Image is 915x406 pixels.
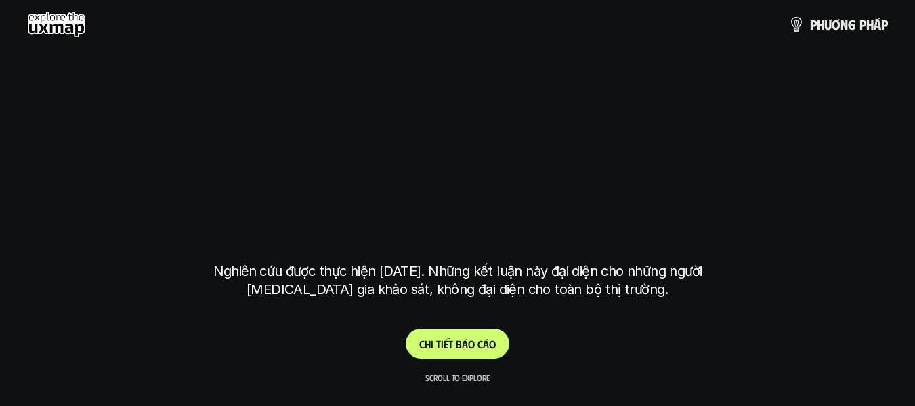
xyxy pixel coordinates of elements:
[824,17,832,32] span: ư
[462,338,468,350] span: á
[788,11,888,38] a: phươngpháp
[810,17,817,32] span: p
[817,17,824,32] span: h
[832,17,840,32] span: ơ
[419,338,425,350] span: C
[848,17,856,32] span: g
[866,17,874,32] span: h
[406,329,509,359] a: Chitiếtbáocáo
[425,373,490,382] p: Scroll to explore
[477,338,483,350] span: c
[204,262,712,299] p: Nghiên cứu được thực hiện [DATE]. Những kết luận này đại diện cho những người [MEDICAL_DATA] gia ...
[444,338,448,350] span: ế
[456,338,462,350] span: b
[448,338,453,350] span: t
[468,338,475,350] span: o
[425,338,431,350] span: h
[859,17,866,32] span: p
[411,46,514,62] h6: Kết quả nghiên cứu
[881,17,888,32] span: p
[431,338,433,350] span: i
[441,338,444,350] span: i
[874,17,881,32] span: á
[483,338,489,350] span: á
[211,71,705,128] h1: phạm vi công việc của
[436,338,441,350] span: t
[840,17,848,32] span: n
[489,338,496,350] span: o
[216,178,699,235] h1: tại [GEOGRAPHIC_DATA]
